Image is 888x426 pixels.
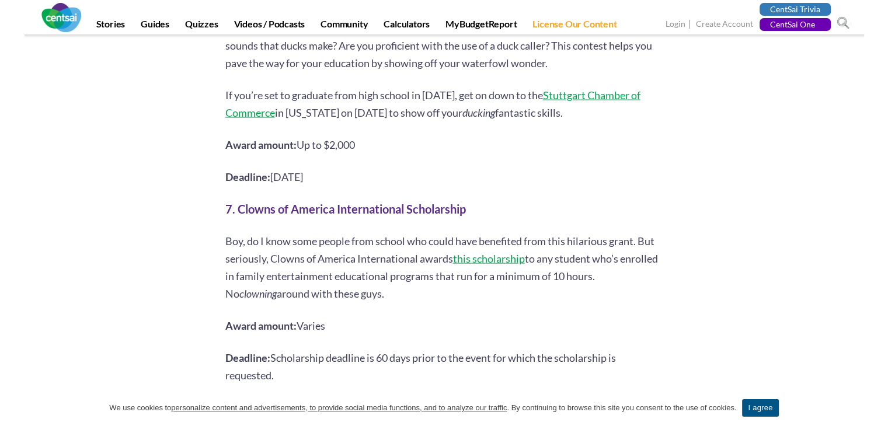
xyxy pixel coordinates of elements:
[225,22,660,69] span: This is one of the quackiest, um, weirdest scholarships out there. Have an affinity for mocking t...
[270,170,303,183] span: [DATE]
[109,402,736,414] span: We use cookies to . By continuing to browse this site you consent to the use of cookies.
[225,138,297,151] b: Award amount:
[225,319,297,332] b: Award amount:
[225,351,270,364] b: Deadline:
[277,287,384,300] span: around with these guys.
[742,399,778,417] a: I agree
[687,18,694,31] span: |
[462,106,495,119] span: ducking
[225,89,543,102] span: If you’re set to graduate from high school in [DATE], get on down to the
[297,319,325,332] span: Varies
[666,19,685,31] a: Login
[225,252,658,300] span: to any student who’s enrolled in family entertainment educational programs that run for a minimum...
[225,235,654,265] span: Boy, do I know some people from school who could have benefited from this hilarious grant. But se...
[178,18,225,34] a: Quizzes
[525,18,624,34] a: License Our Content
[696,19,753,31] a: Create Account
[314,18,375,34] a: Community
[760,3,831,16] a: CentSai Trivia
[227,18,312,34] a: Videos / Podcasts
[868,402,879,414] a: I agree
[495,106,563,119] span: fantastic skills.
[41,3,81,32] img: CentSai
[377,18,437,34] a: Calculators
[760,18,831,31] a: CentSai One
[225,170,270,183] b: Deadline:
[89,18,133,34] a: Stories
[134,18,176,34] a: Guides
[225,202,466,216] b: 7. Clowns of America International Scholarship
[297,138,355,151] span: Up to $2,000
[275,106,462,119] span: in [US_STATE] on [DATE] to show off your
[225,351,616,382] span: Scholarship deadline is 60 days prior to the event for which the scholarship is requested.
[239,287,277,300] span: clowning
[438,18,524,34] a: MyBudgetReport
[171,403,507,412] u: personalize content and advertisements, to provide social media functions, and to analyze our tra...
[453,252,525,265] a: this scholarship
